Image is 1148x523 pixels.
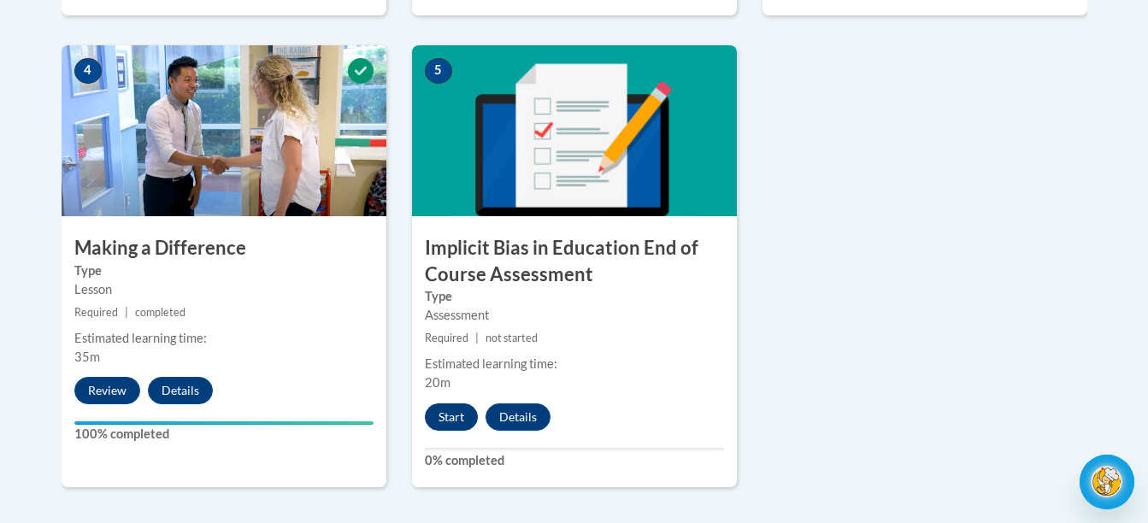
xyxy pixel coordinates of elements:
[74,377,140,404] button: Review
[62,235,386,261] h3: Making a Difference
[425,403,478,431] button: Start
[425,287,724,306] label: Type
[74,425,374,444] label: 100% completed
[1080,455,1134,509] iframe: Button to launch messaging window
[125,306,128,319] span: |
[425,306,724,325] div: Assessment
[475,332,479,344] span: |
[62,45,386,216] img: Course Image
[74,58,102,84] span: 4
[412,235,737,288] h3: Implicit Bias in Education End of Course Assessment
[74,421,374,425] div: Your progress
[486,332,538,344] span: not started
[425,332,468,344] span: Required
[74,329,374,348] div: Estimated learning time:
[425,451,724,470] label: 0% completed
[412,45,737,216] img: Course Image
[74,261,374,280] label: Type
[135,306,185,319] span: completed
[74,280,374,299] div: Lesson
[74,350,100,364] span: 35m
[425,58,452,84] span: 5
[148,377,213,404] button: Details
[486,403,550,431] button: Details
[425,375,450,390] span: 20m
[425,355,724,373] div: Estimated learning time:
[74,306,118,319] span: Required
